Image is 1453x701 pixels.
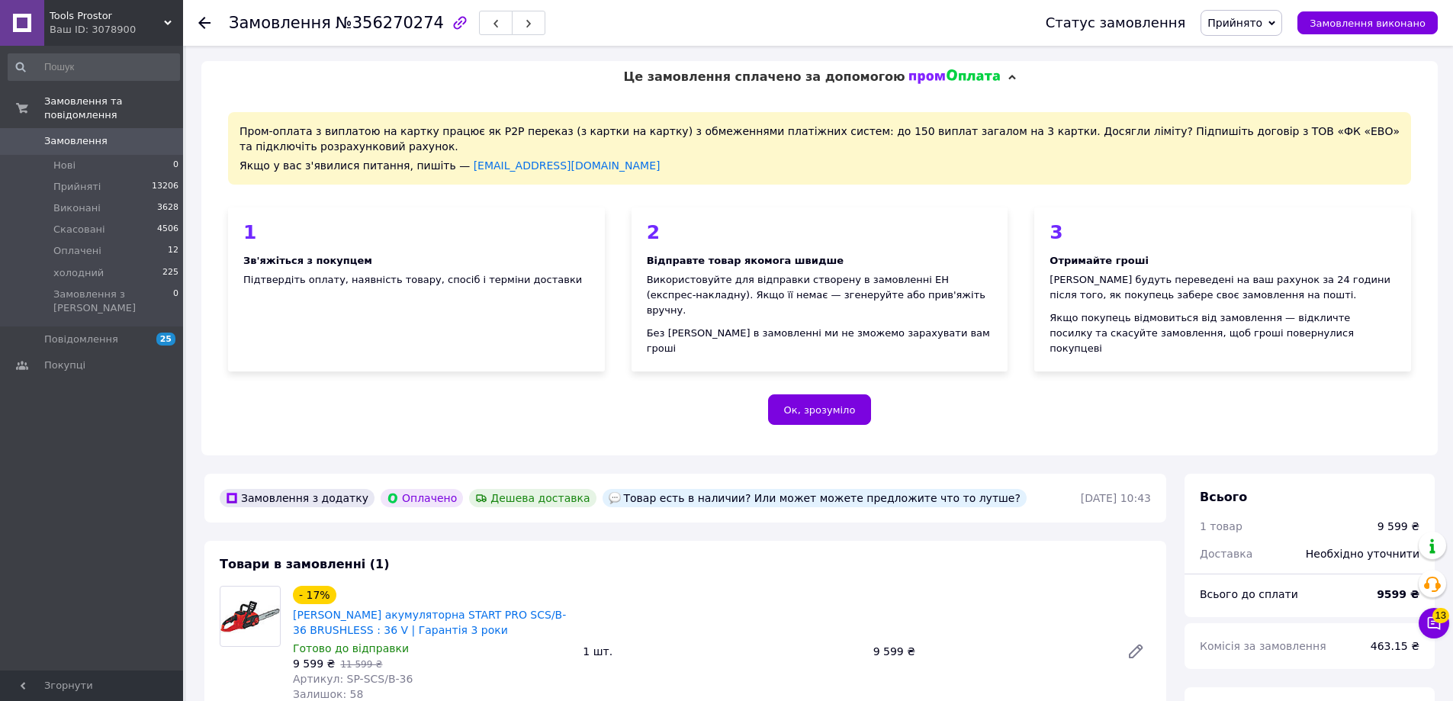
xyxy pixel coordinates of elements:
[173,288,178,315] span: 0
[44,333,118,346] span: Повідомлення
[53,223,105,236] span: Скасовані
[162,266,178,280] span: 225
[53,180,101,194] span: Прийняті
[173,159,178,172] span: 0
[44,359,85,372] span: Покупці
[50,9,164,23] span: Tools Prostor
[336,14,444,32] span: №356270274
[469,489,596,507] div: Дешева доставка
[53,201,101,215] span: Виконані
[1050,272,1396,303] div: [PERSON_NAME] будуть переведені на ваш рахунок за 24 години після того, як покупець забере своє з...
[609,492,621,504] img: :speech_balloon:
[1200,640,1326,652] span: Комісія за замовлення
[1200,548,1252,560] span: Доставка
[603,489,1027,507] div: Товар есть в наличии? Или может можете предложите что то лутше?
[44,134,108,148] span: Замовлення
[1377,519,1419,534] div: 9 599 ₴
[1081,492,1151,504] time: [DATE] 10:43
[1419,608,1449,638] button: Чат з покупцем13
[768,394,872,425] button: Ок, зрозуміло
[647,255,844,266] b: Відправте товар якомога швидше
[647,223,993,242] div: 2
[1050,255,1149,266] b: Отримайте гроші
[293,688,363,700] span: Залишок: 58
[1207,17,1262,29] span: Прийнято
[1200,588,1298,600] span: Всього до сплати
[239,158,1400,173] div: Якщо у вас з'явилися питання, пишіть —
[228,112,1411,185] div: Пром-оплата з виплатою на картку працює як P2P переказ (з картки на картку) з обмеженнями платіжн...
[1200,520,1242,532] span: 1 товар
[243,272,590,288] div: Підтвердіть оплату, наявність товару, спосіб і терміни доставки
[152,180,178,194] span: 13206
[220,489,375,507] div: Замовлення з додатку
[243,255,372,266] b: Зв'яжіться з покупцем
[1120,636,1151,667] a: Редагувати
[784,404,856,416] span: Ок, зрозуміло
[157,223,178,236] span: 4506
[293,586,336,604] div: - 17%
[909,69,1001,85] img: evopay logo
[623,69,905,84] span: Це замовлення сплачено за допомогою
[53,288,173,315] span: Замовлення з [PERSON_NAME]
[1200,490,1247,504] span: Всього
[168,244,178,258] span: 12
[474,159,661,172] a: [EMAIL_ADDRESS][DOMAIN_NAME]
[1046,15,1186,31] div: Статус замовлення
[53,159,76,172] span: Нові
[53,244,101,258] span: Оплачені
[220,600,280,633] img: Пила ланцюгова акумуляторна START PRO SCS/B-36 BRUSHLESS : 36 V | Гарантія 3 роки
[1050,310,1396,356] div: Якщо покупець відмовиться від замовлення — відкличте посилку та скасуйте замовлення, щоб гроші по...
[1377,588,1419,600] b: 9599 ₴
[577,641,866,662] div: 1 шт.
[381,489,463,507] div: Оплачено
[229,14,331,32] span: Замовлення
[1297,11,1438,34] button: Замовлення виконано
[867,641,1114,662] div: 9 599 ₴
[44,95,183,122] span: Замовлення та повідомлення
[293,609,566,636] a: [PERSON_NAME] акумуляторна START PRO SCS/B-36 BRUSHLESS : 36 V | Гарантія 3 роки
[647,326,993,356] div: Без [PERSON_NAME] в замовленні ми не зможемо зарахувати вам гроші
[198,15,211,31] div: Повернутися назад
[1310,18,1426,29] span: Замовлення виконано
[53,266,104,280] span: холодний
[157,201,178,215] span: 3628
[243,223,590,242] div: 1
[1371,640,1419,652] span: 463.15 ₴
[50,23,183,37] div: Ваш ID: 3078900
[647,272,993,318] div: Використовуйте для відправки створену в замовленні ЕН (експрес-накладну). Якщо її немає — згенеру...
[293,642,409,654] span: Готово до відправки
[1297,537,1429,571] div: Необхідно уточнити
[1050,223,1396,242] div: 3
[220,557,390,571] span: Товари в замовленні (1)
[293,673,413,685] span: Артикул: SP-SCS/B-36
[293,658,335,670] span: 9 599 ₴
[1432,608,1449,623] span: 13
[8,53,180,81] input: Пошук
[156,333,175,346] span: 25
[340,659,382,670] span: 11 599 ₴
